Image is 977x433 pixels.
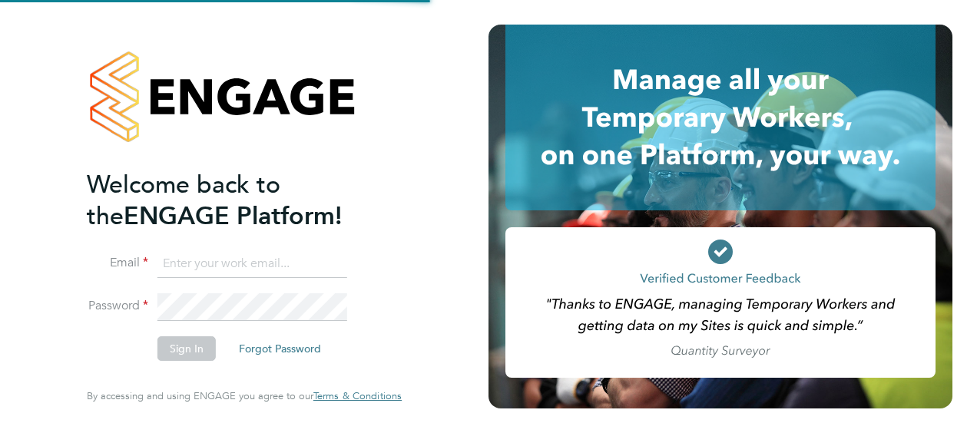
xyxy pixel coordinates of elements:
span: By accessing and using ENGAGE you agree to our [87,389,402,402]
a: Terms & Conditions [313,390,402,402]
h2: ENGAGE Platform! [87,169,386,232]
label: Password [87,298,148,314]
span: Terms & Conditions [313,389,402,402]
button: Sign In [157,336,216,361]
button: Forgot Password [227,336,333,361]
span: Welcome back to the [87,170,280,231]
input: Enter your work email... [157,250,347,278]
label: Email [87,255,148,271]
